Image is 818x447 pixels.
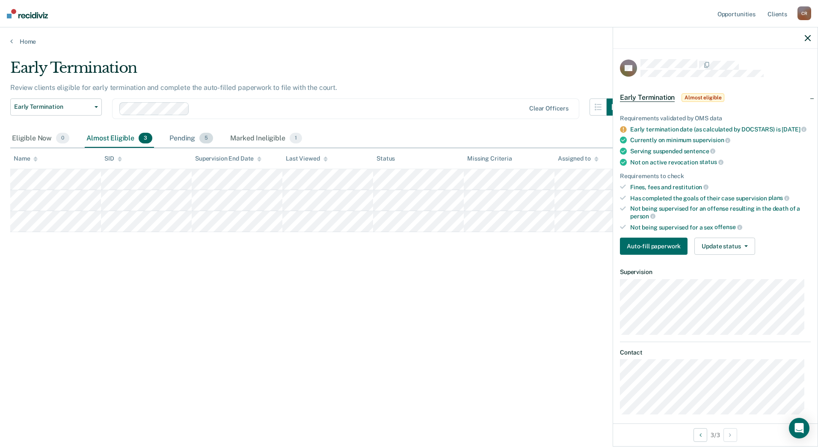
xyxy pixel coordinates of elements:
span: supervision [693,137,730,143]
div: Not on active revocation [630,158,811,166]
div: Currently on minimum [630,136,811,144]
span: 1 [290,133,302,144]
a: Home [10,38,808,45]
div: Early termination date (as calculated by DOCSTARS) is [DATE] [630,125,811,133]
div: Last Viewed [286,155,327,162]
div: Pending [168,129,215,148]
div: Early Termination [10,59,624,83]
span: Almost eligible [682,93,724,102]
span: plans [768,194,789,201]
dt: Supervision [620,268,811,276]
span: 0 [56,133,69,144]
img: Recidiviz [7,9,48,18]
span: person [630,213,655,220]
dt: Contact [620,349,811,356]
span: status [699,158,723,165]
div: Almost Eligible [85,129,154,148]
div: Fines, fees and [630,183,811,191]
span: Early Termination [620,93,675,102]
div: Has completed the goals of their case supervision [630,194,811,202]
div: C R [797,6,811,20]
button: Previous Opportunity [694,428,707,442]
div: Marked Ineligible [228,129,304,148]
div: Requirements to check [620,173,811,180]
button: Next Opportunity [723,428,737,442]
div: Clear officers [529,105,569,112]
button: Auto-fill paperwork [620,238,688,255]
div: Status [376,155,395,162]
div: Early TerminationAlmost eligible [613,84,818,111]
div: Requirements validated by OMS data [620,115,811,122]
a: Navigate to form link [620,238,691,255]
span: offense [714,223,742,230]
span: sentence [684,148,716,155]
div: Not being supervised for a sex [630,223,811,231]
div: Open Intercom Messenger [789,418,809,438]
span: restitution [673,184,708,191]
div: Eligible Now [10,129,71,148]
span: 5 [199,133,213,144]
div: 3 / 3 [613,423,818,446]
button: Update status [694,238,755,255]
div: Name [14,155,38,162]
div: Assigned to [558,155,598,162]
div: SID [104,155,122,162]
span: 3 [139,133,152,144]
span: Early Termination [14,103,91,110]
div: Supervision End Date [195,155,261,162]
div: Missing Criteria [467,155,512,162]
div: Not being supervised for an offense resulting in the death of a [630,205,811,220]
div: Serving suspended [630,147,811,155]
p: Review clients eligible for early termination and complete the auto-filled paperwork to file with... [10,83,337,92]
